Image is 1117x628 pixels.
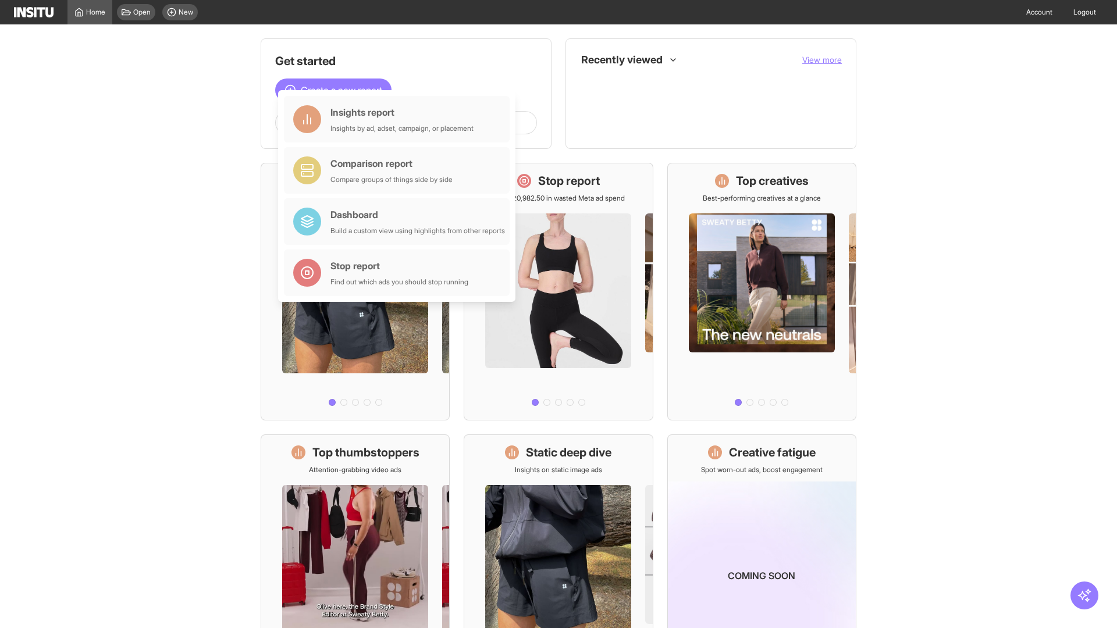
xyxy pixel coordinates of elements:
[301,83,382,97] span: Create a new report
[538,173,600,189] h1: Stop report
[330,208,505,222] div: Dashboard
[330,259,468,273] div: Stop report
[330,175,453,184] div: Compare groups of things side by side
[585,76,599,90] div: Insights
[275,53,537,69] h1: Get started
[606,78,639,88] span: TikTok Ads
[133,8,151,17] span: Open
[275,78,392,102] button: Create a new report
[330,124,474,133] div: Insights by ad, adset, campaign, or placement
[330,156,453,170] div: Comparison report
[606,104,642,113] span: Placements
[492,194,625,203] p: Save £20,982.50 in wasted Meta ad spend
[86,8,105,17] span: Home
[261,163,450,420] a: What's live nowSee all active ads instantly
[606,104,833,113] span: Placements
[312,444,419,461] h1: Top thumbstoppers
[179,8,193,17] span: New
[14,7,54,17] img: Logo
[515,465,602,474] p: Insights on static image ads
[526,444,611,461] h1: Static deep dive
[330,277,468,287] div: Find out which ads you should stop running
[330,226,505,235] div: Build a custom view using highlights from other reports
[464,163,653,420] a: Stop reportSave £20,982.50 in wasted Meta ad spend
[802,55,842,65] span: View more
[736,173,809,189] h1: Top creatives
[703,194,821,203] p: Best-performing creatives at a glance
[585,102,599,116] div: Insights
[330,105,474,119] div: Insights report
[802,54,842,66] button: View more
[606,78,833,88] span: TikTok Ads
[309,465,401,474] p: Attention-grabbing video ads
[667,163,856,420] a: Top creativesBest-performing creatives at a glance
